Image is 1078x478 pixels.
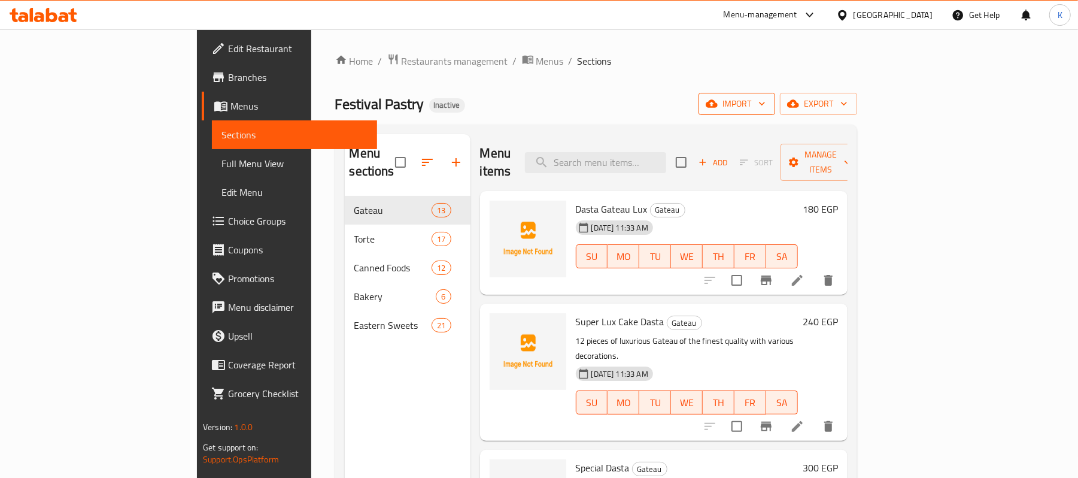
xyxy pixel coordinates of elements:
[202,350,377,379] a: Coverage Report
[378,54,382,68] li: /
[576,391,608,415] button: SU
[228,300,368,314] span: Menu disclaimer
[345,196,470,225] div: Gateau13
[790,273,804,288] a: Edit menu item
[480,144,511,180] h2: Menu items
[803,201,838,217] h6: 180 EGP
[490,201,566,277] img: Dasta Gateau Lux
[402,54,508,68] span: Restaurants management
[345,253,470,282] div: Canned Foods12
[752,412,781,441] button: Branch-specific-item
[576,459,630,477] span: Special Dasta
[387,53,508,69] a: Restaurants management
[432,205,450,216] span: 13
[413,148,442,177] span: Sort sections
[202,92,377,120] a: Menus
[228,271,368,286] span: Promotions
[345,225,470,253] div: Torte17
[780,93,857,115] button: export
[587,368,653,380] span: [DATE] 11:33 AM
[203,419,232,435] span: Version:
[202,207,377,235] a: Choice Groups
[202,34,377,63] a: Edit Restaurant
[644,248,666,265] span: TU
[442,148,470,177] button: Add section
[432,203,451,217] div: items
[639,244,671,268] button: TU
[212,120,377,149] a: Sections
[221,185,368,199] span: Edit Menu
[612,248,634,265] span: MO
[202,264,377,293] a: Promotions
[230,99,368,113] span: Menus
[644,394,666,412] span: TU
[608,391,639,415] button: MO
[707,394,730,412] span: TH
[202,293,377,322] a: Menu disclaimer
[694,153,732,172] button: Add
[345,282,470,311] div: Bakery6
[432,232,451,246] div: items
[432,261,451,275] div: items
[335,90,424,117] span: Festival Pastry
[771,248,793,265] span: SA
[576,200,648,218] span: Dasta Gateau Lux
[354,289,436,304] div: Bakery
[203,452,279,467] a: Support.OpsPlatform
[429,100,465,110] span: Inactive
[429,98,465,113] div: Inactive
[766,391,798,415] button: SA
[708,96,766,111] span: import
[432,262,450,274] span: 12
[752,266,781,295] button: Branch-specific-item
[513,54,517,68] li: /
[814,412,843,441] button: delete
[432,320,450,331] span: 21
[354,261,432,275] span: Canned Foods
[228,358,368,372] span: Coverage Report
[703,244,734,268] button: TH
[203,440,258,455] span: Get support on:
[576,334,798,364] p: 12 pieces of luxurious Gateau of the finest quality with various decorations.
[766,244,798,268] button: SA
[734,391,766,415] button: FR
[432,234,450,245] span: 17
[854,8,933,22] div: [GEOGRAPHIC_DATA]
[581,394,603,412] span: SU
[671,391,703,415] button: WE
[354,232,432,246] div: Torte
[650,203,685,217] div: Gateau
[234,419,253,435] span: 1.0.0
[354,203,432,217] div: Gateau
[228,70,368,84] span: Branches
[432,318,451,332] div: items
[525,152,666,173] input: search
[221,156,368,171] span: Full Menu View
[202,63,377,92] a: Branches
[345,311,470,340] div: Eastern Sweets21
[221,128,368,142] span: Sections
[202,322,377,350] a: Upsell
[212,178,377,207] a: Edit Menu
[694,153,732,172] span: Add item
[724,268,749,293] span: Select to update
[781,144,861,181] button: Manage items
[345,191,470,344] nav: Menu sections
[202,235,377,264] a: Coupons
[436,289,451,304] div: items
[228,386,368,401] span: Grocery Checklist
[436,291,450,302] span: 6
[632,462,667,476] div: Gateau
[724,8,797,22] div: Menu-management
[490,313,566,390] img: Super Lux Cake Dasta
[228,243,368,257] span: Coupons
[354,318,432,332] span: Eastern Sweets
[228,329,368,343] span: Upsell
[803,459,838,476] h6: 300 EGP
[724,414,749,439] span: Select to update
[212,149,377,178] a: Full Menu View
[789,96,848,111] span: export
[587,222,653,234] span: [DATE] 11:33 AM
[790,147,851,177] span: Manage items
